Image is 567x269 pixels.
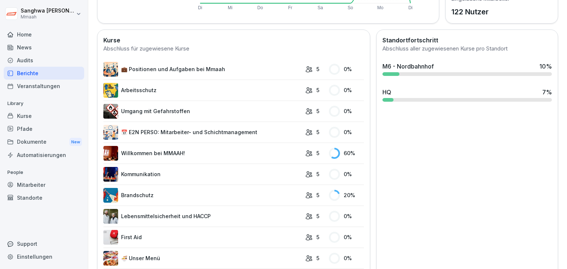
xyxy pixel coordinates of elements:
[329,148,364,159] div: 60 %
[316,233,319,241] p: 5
[103,251,118,266] img: s6jay3gpr6i6yrkbluxfple0.png
[103,83,118,98] img: bgsrfyvhdm6180ponve2jajk.png
[382,36,552,45] h2: Standortfortschritt
[316,86,319,94] p: 5
[198,5,202,10] text: Di
[103,62,118,77] img: sbiczky0ypw8u257pkl9yxl5.png
[103,45,364,53] div: Abschluss für zugewiesene Kurse
[348,5,353,10] text: So
[378,5,384,10] text: Mo
[539,62,552,71] div: 10 %
[4,67,84,80] a: Berichte
[103,167,302,182] a: Kommunikation
[21,8,75,14] p: Sanghwa [PERSON_NAME]
[382,45,552,53] div: Abschluss aller zugewiesenen Kurse pro Standort
[103,36,364,45] h2: Kurse
[103,230,118,245] img: ovcsqbf2ewum2utvc3o527vw.png
[103,251,302,266] a: 🍜 Unser Menü
[329,232,364,243] div: 0 %
[4,191,84,204] a: Standorte
[103,230,302,245] a: First Aid
[4,41,84,54] a: News
[21,14,75,20] p: Mmaah
[382,88,391,97] div: HQ
[103,167,118,182] img: tuksy0m7dkfzt7fbvnptwcmt.png
[103,188,302,203] a: Brandschutz
[4,149,84,161] a: Automatisierungen
[103,209,118,224] img: np8timnq3qj8z7jdjwtlli73.png
[451,6,510,17] p: 122 Nutzer
[228,5,233,10] text: Mi
[103,104,302,119] a: Umgang mit Gefahrstoffen
[288,5,292,10] text: Fr
[4,122,84,135] a: Pfade
[103,62,302,77] a: 💼 Positionen und Aufgaben bei Mmaah
[316,254,319,262] p: 5
[316,191,319,199] p: 5
[542,88,552,97] div: 7 %
[329,85,364,96] div: 0 %
[4,80,84,92] a: Veranstaltungen
[382,62,434,71] div: M6 - Nordbahnhof
[103,83,302,98] a: Arbeitsschutz
[4,98,84,109] p: Library
[103,125,118,140] img: kwegrmmz0dccu2a3gztnhtkz.png
[4,250,84,263] a: Einstellungen
[329,190,364,201] div: 20 %
[4,135,84,149] a: DokumenteNew
[69,138,82,146] div: New
[329,211,364,222] div: 0 %
[379,59,555,79] a: M6 - Nordbahnhof10%
[318,5,323,10] text: Sa
[329,64,364,75] div: 0 %
[329,127,364,138] div: 0 %
[103,146,118,161] img: qc2dcwpcvdaj3jygjsmu5brv.png
[103,104,118,119] img: ro33qf0i8ndaw7nkfv0stvse.png
[4,167,84,178] p: People
[329,106,364,117] div: 0 %
[379,85,555,105] a: HQ7%
[4,28,84,41] a: Home
[316,128,319,136] p: 5
[4,237,84,250] div: Support
[4,178,84,191] a: Mitarbeiter
[316,149,319,157] p: 5
[316,170,319,178] p: 5
[316,65,319,73] p: 5
[103,146,302,161] a: Willkommen bei MMAAH!
[4,109,84,122] a: Kurse
[409,5,413,10] text: Di
[103,209,302,224] a: Lebensmittelsicherheit und HACCP
[329,253,364,264] div: 0 %
[4,135,84,149] div: Dokumente
[103,125,302,140] a: 📅 E2N PERSO: Mitarbeiter- und Schichtmanagement
[257,5,263,10] text: Do
[316,107,319,115] p: 5
[4,54,84,67] a: Audits
[316,212,319,220] p: 5
[329,169,364,180] div: 0 %
[103,188,118,203] img: b0iy7e1gfawqjs4nezxuanzk.png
